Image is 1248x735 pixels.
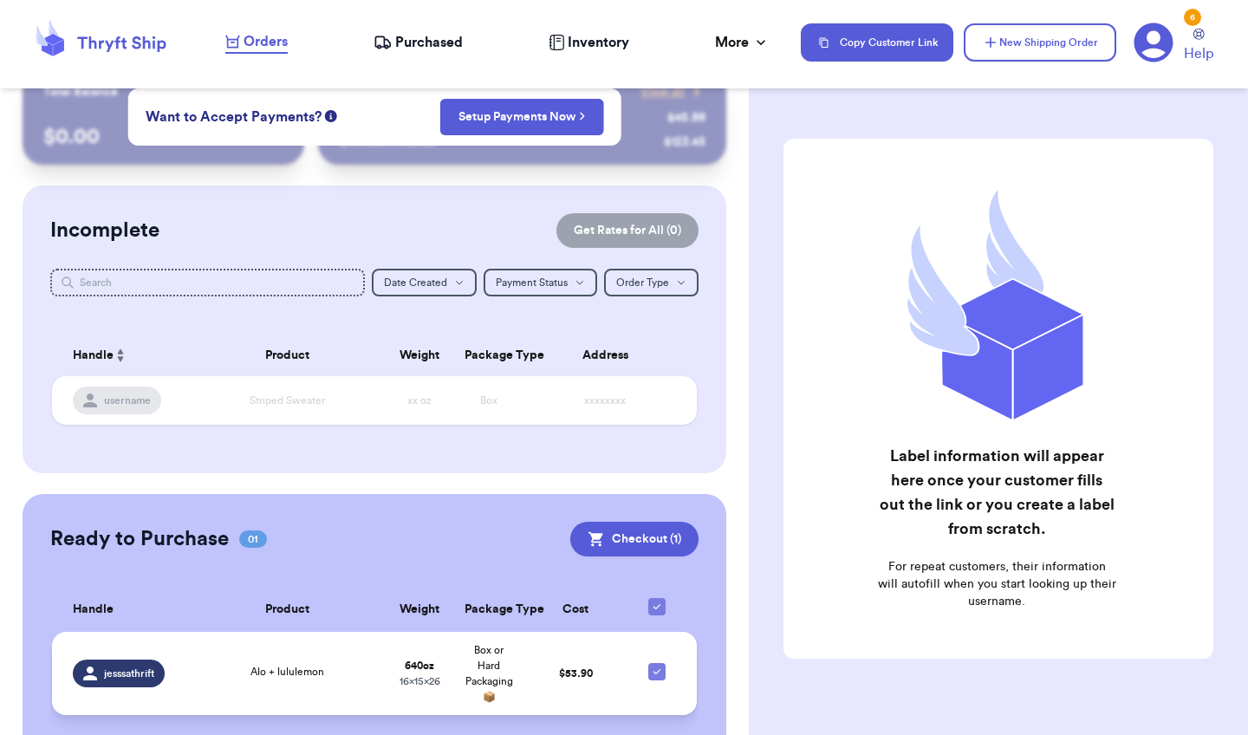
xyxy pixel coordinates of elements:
[484,269,597,296] button: Payment Status
[964,23,1116,62] button: New Shipping Order
[400,676,440,686] span: 16 x 15 x 26
[559,668,593,679] span: $ 53.90
[584,395,626,406] span: xxxxxxxx
[465,645,513,702] span: Box or Hard Packaging 📦
[50,269,365,296] input: Search
[604,269,699,296] button: Order Type
[877,558,1116,610] p: For repeat customers, their information will autofill when you start looking up their username.
[1184,9,1201,26] div: 6
[384,277,447,288] span: Date Created
[407,395,432,406] span: xx oz
[454,588,523,632] th: Package Type
[191,335,385,376] th: Product
[114,345,127,366] button: Sort ascending
[440,99,604,135] button: Setup Payments Now
[73,601,114,619] span: Handle
[549,32,629,53] a: Inventory
[225,31,288,54] a: Orders
[556,213,699,248] button: Get Rates for All (0)
[374,32,463,53] a: Purchased
[664,133,705,151] div: $ 123.45
[523,588,627,632] th: Cost
[50,217,159,244] h2: Incomplete
[43,83,118,101] p: Total Balance
[454,335,523,376] th: Package Type
[568,32,629,53] span: Inventory
[877,444,1116,541] h2: Label information will appear here once your customer fills out the link or you create a label fr...
[458,108,586,126] a: Setup Payments Now
[43,123,283,151] p: $ 0.00
[239,530,267,548] span: 01
[405,660,434,671] strong: 640 oz
[146,107,322,127] span: Want to Accept Payments?
[667,109,705,127] div: $ 45.99
[523,335,697,376] th: Address
[395,32,463,53] span: Purchased
[1184,29,1213,64] a: Help
[480,395,497,406] span: Box
[1184,43,1213,64] span: Help
[570,522,699,556] button: Checkout (1)
[1134,23,1173,62] a: 6
[250,395,325,406] span: Striped Sweater
[104,394,151,407] span: username
[73,347,114,365] span: Handle
[385,588,454,632] th: Weight
[250,667,324,677] span: Alo + lululemon
[50,525,229,553] h2: Ready to Purchase
[640,83,685,101] span: View all
[191,588,385,632] th: Product
[385,335,454,376] th: Weight
[640,83,705,101] a: View all
[372,269,477,296] button: Date Created
[801,23,953,62] button: Copy Customer Link
[715,32,770,53] div: More
[104,667,154,680] span: jesssathrift
[496,277,568,288] span: Payment Status
[244,31,288,52] span: Orders
[616,277,669,288] span: Order Type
